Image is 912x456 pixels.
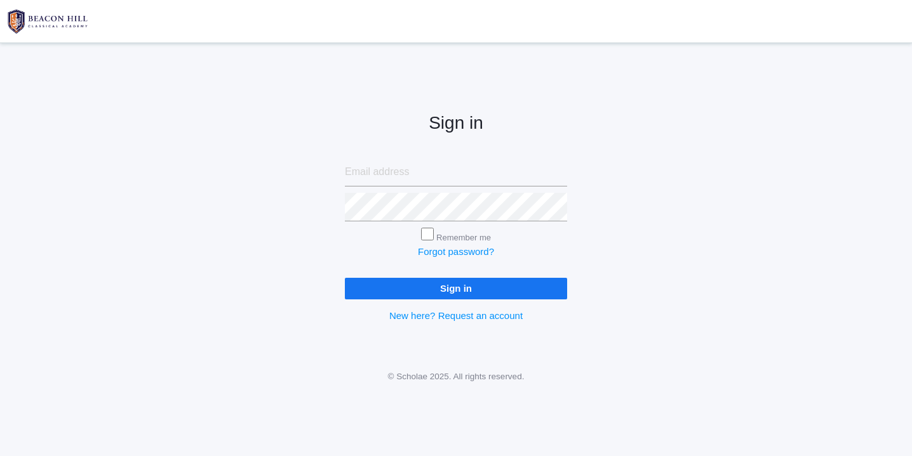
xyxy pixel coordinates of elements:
a: New here? Request an account [389,310,523,321]
input: Sign in [345,278,567,299]
a: Forgot password? [418,246,494,257]
input: Email address [345,158,567,186]
label: Remember me [436,233,491,242]
h2: Sign in [345,114,567,133]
